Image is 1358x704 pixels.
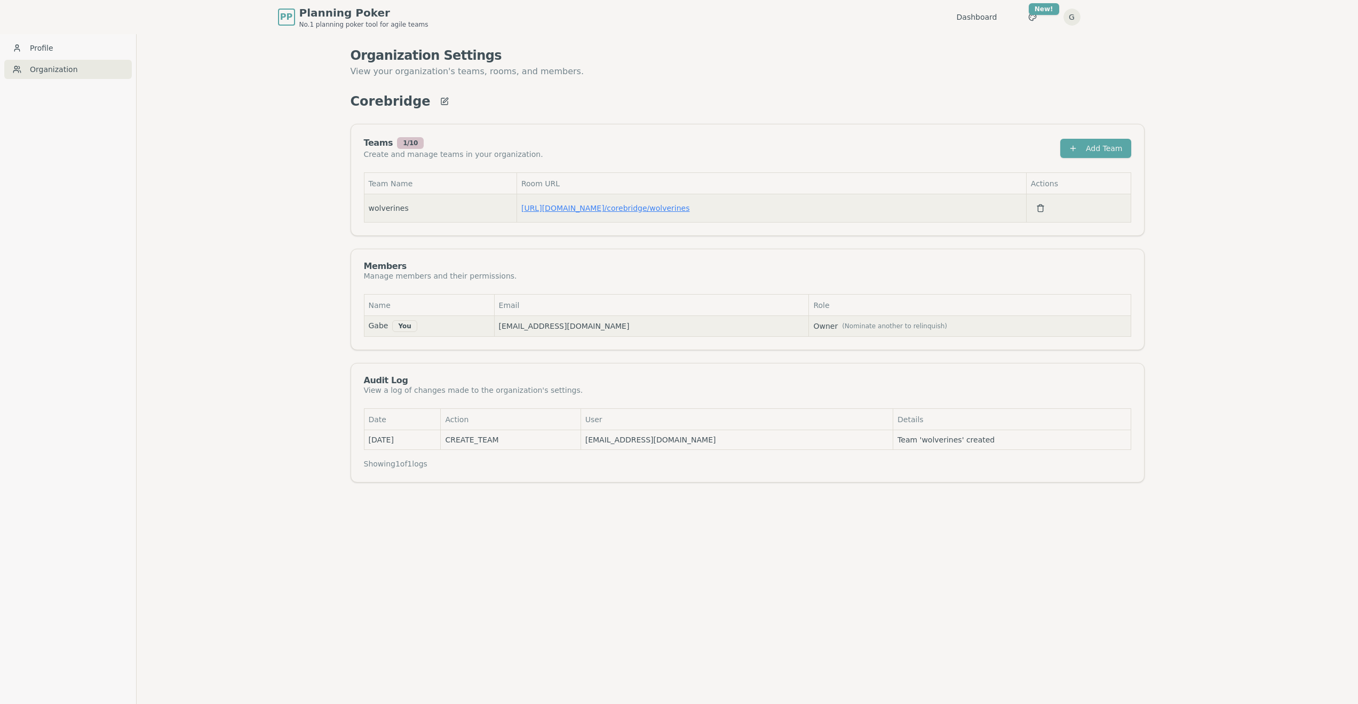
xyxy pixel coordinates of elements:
th: Actions [1026,173,1131,194]
div: Audit Log [364,376,1131,385]
span: PP [280,11,292,23]
th: Date [364,409,441,430]
td: [EMAIL_ADDRESS][DOMAIN_NAME] [581,430,893,450]
a: [URL][DOMAIN_NAME]/corebridge/wolverines [521,204,690,212]
span: Owner [813,321,1126,331]
td: Team 'wolverines' created [893,430,1131,450]
th: Email [494,295,809,316]
span: No.1 planning poker tool for agile teams [299,20,428,29]
p: Corebridge [351,93,431,110]
div: Teams [364,137,543,149]
th: Room URL [517,173,1026,194]
div: 1 / 10 [397,137,424,149]
td: 2025-06-02 19:02:19 [364,430,441,450]
p: View your organization's teams, rooms, and members. [351,64,1145,79]
td: [EMAIL_ADDRESS][DOMAIN_NAME] [494,316,809,337]
a: Organization [4,60,132,79]
th: Role [809,295,1131,316]
span: Planning Poker [299,5,428,20]
a: Profile [4,38,132,58]
a: PPPlanning PokerNo.1 planning poker tool for agile teams [278,5,428,29]
th: Action [441,409,581,430]
td: Gabe [364,316,494,337]
div: Create and manage teams in your organization. [364,149,543,160]
h1: Organization Settings [351,47,1145,64]
th: Details [893,409,1131,430]
span: wolverines [369,203,409,213]
button: G [1063,9,1081,26]
th: Team Name [364,173,517,194]
div: Members [364,262,517,271]
a: Dashboard [957,12,997,22]
th: Name [364,295,494,316]
div: New! [1029,3,1059,15]
th: User [581,409,893,430]
p: Showing 1 of 1 logs [364,458,427,469]
td: CREATE_TEAM [441,430,581,450]
button: New! [1023,7,1042,27]
div: View a log of changes made to the organization's settings. [364,385,1131,395]
button: Add Team [1060,139,1131,158]
div: You [392,320,417,332]
div: Manage members and their permissions. [364,271,517,281]
span: (Nominate another to relinquish) [842,322,947,330]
